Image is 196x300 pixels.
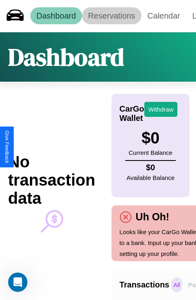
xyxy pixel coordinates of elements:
[30,7,82,24] a: Dashboard
[4,131,10,163] div: Give Feedback
[120,280,169,289] h4: Transactions
[8,273,27,292] iframe: Intercom live chat
[132,211,173,223] h4: Uh Oh!
[171,277,182,292] p: All
[129,147,172,158] p: Current Balance
[141,7,186,24] a: Calendar
[82,7,141,24] a: Reservations
[8,40,124,74] h1: Dashboard
[8,153,95,207] h2: No transaction data
[129,129,172,147] h3: $ 0
[144,102,178,117] button: Withdraw
[126,172,175,183] p: Available Balance
[126,163,175,172] h4: $ 0
[120,104,144,123] h4: CarGo Wallet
